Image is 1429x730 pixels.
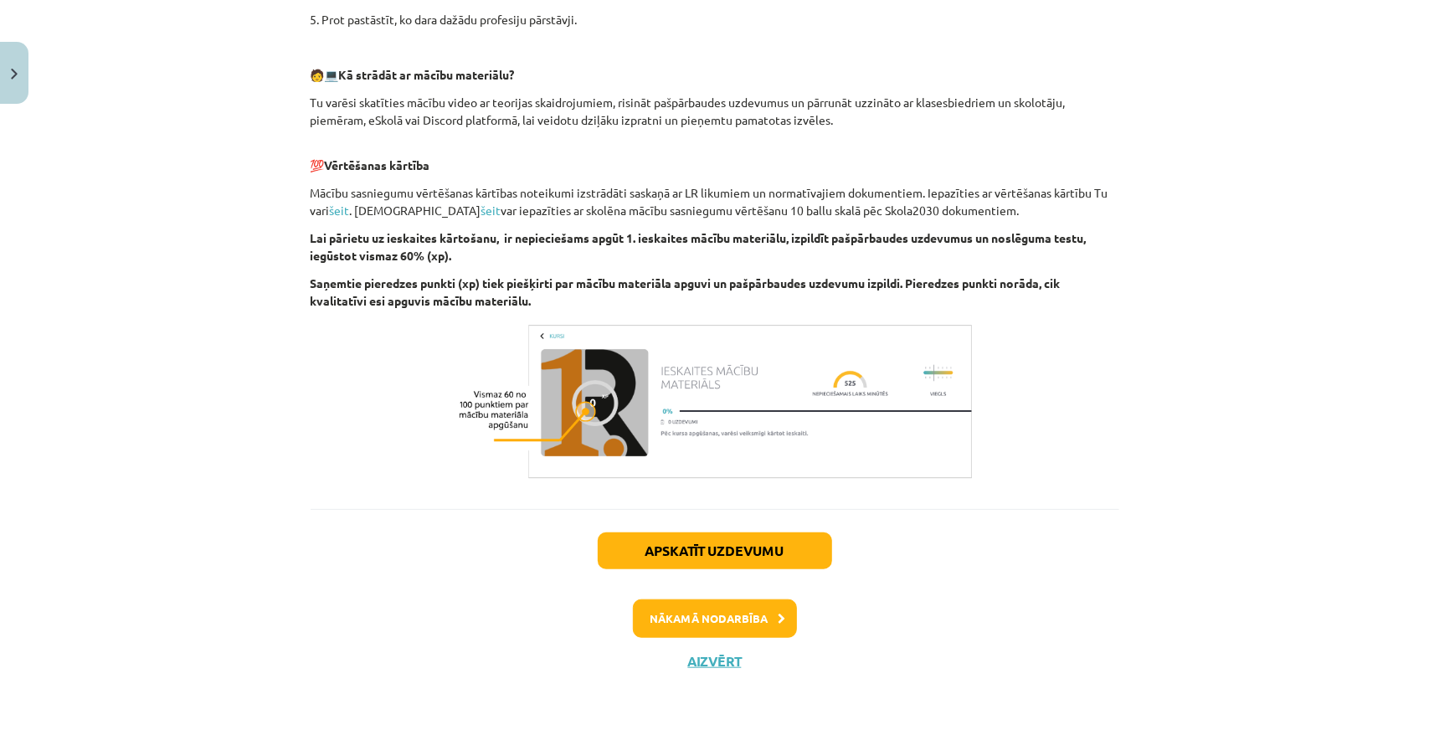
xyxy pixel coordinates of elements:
[311,275,1061,308] strong: Saņemtie pieredzes punkti (xp) tiek piešķirti par mācību materiāla apguvi un pašpārbaudes uzdevum...
[311,94,1119,129] p: Tu varēsi skatīties mācību video ar teorijas skaidrojumiem, risināt pašpārbaudes uzdevumus un pār...
[311,66,1119,84] p: 🧑 💻
[339,67,515,82] b: Kā strādāt ar mācību materiālu?
[311,11,1119,28] p: 5. Prot pastāstīt, ko dara dažādu profesiju pārstāvji.
[325,157,430,172] b: Vērtēšanas kārtība
[311,139,1119,174] p: 💯
[598,532,832,569] button: Apskatīt uzdevumu
[481,203,501,218] a: šeit
[683,653,747,670] button: Aizvērt
[311,184,1119,219] p: Mācību sasniegumu vērtēšanas kārtības noteikumi izstrādāti saskaņā ar LR likumiem un normatīvajie...
[311,230,1087,263] strong: Lai pārietu uz ieskaites kārtošanu, ir nepieciešams apgūt 1. ieskaites mācību materiālu, izpildīt...
[330,203,350,218] a: šeit
[11,69,18,80] img: icon-close-lesson-0947bae3869378f0d4975bcd49f059093ad1ed9edebbc8119c70593378902aed.svg
[633,599,797,638] button: Nākamā nodarbība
